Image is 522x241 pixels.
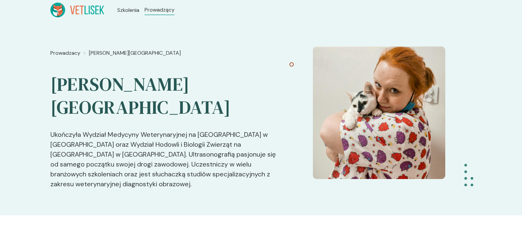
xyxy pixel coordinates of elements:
p: Ukończyła Wydział Medycyny Weterynaryjnej na [GEOGRAPHIC_DATA] w [GEOGRAPHIC_DATA] oraz Wydział H... [50,119,280,189]
a: Prowadzacy [50,49,80,57]
img: 65c7bc379be9a5b998b5a378_Magda-Firlej-Oliwa.png [313,46,445,179]
a: [PERSON_NAME][GEOGRAPHIC_DATA] [89,49,181,57]
a: Szkolenia [117,6,139,14]
a: Prowadzący [145,6,175,14]
h2: [PERSON_NAME][GEOGRAPHIC_DATA] [50,60,280,119]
